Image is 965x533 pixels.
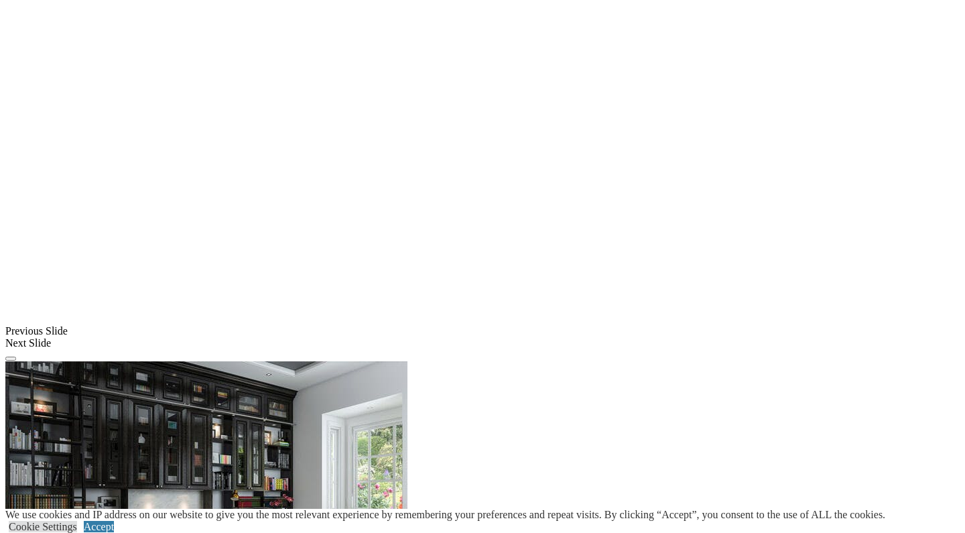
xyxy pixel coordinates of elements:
button: Click here to pause slide show [5,357,16,361]
a: Accept [84,521,114,532]
div: Previous Slide [5,325,960,337]
a: Cookie Settings [9,521,77,532]
div: We use cookies and IP address on our website to give you the most relevant experience by remember... [5,509,885,521]
div: Next Slide [5,337,960,349]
